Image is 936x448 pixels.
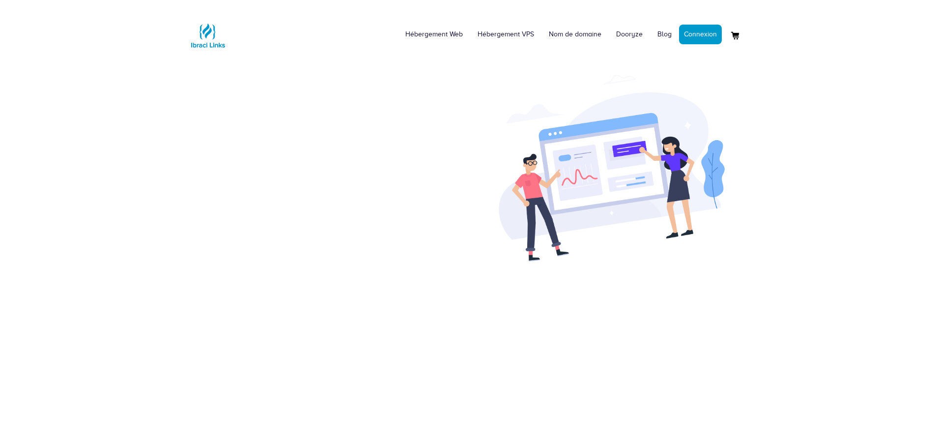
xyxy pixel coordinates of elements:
[470,20,541,49] a: Hébergement VPS
[188,16,227,55] img: Logo Ibraci Links
[188,7,227,55] a: Logo Ibraci Links
[541,20,609,49] a: Nom de domaine
[679,25,722,44] a: Connexion
[650,20,679,49] a: Blog
[398,20,470,49] a: Hébergement Web
[609,20,650,49] a: Dooryze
